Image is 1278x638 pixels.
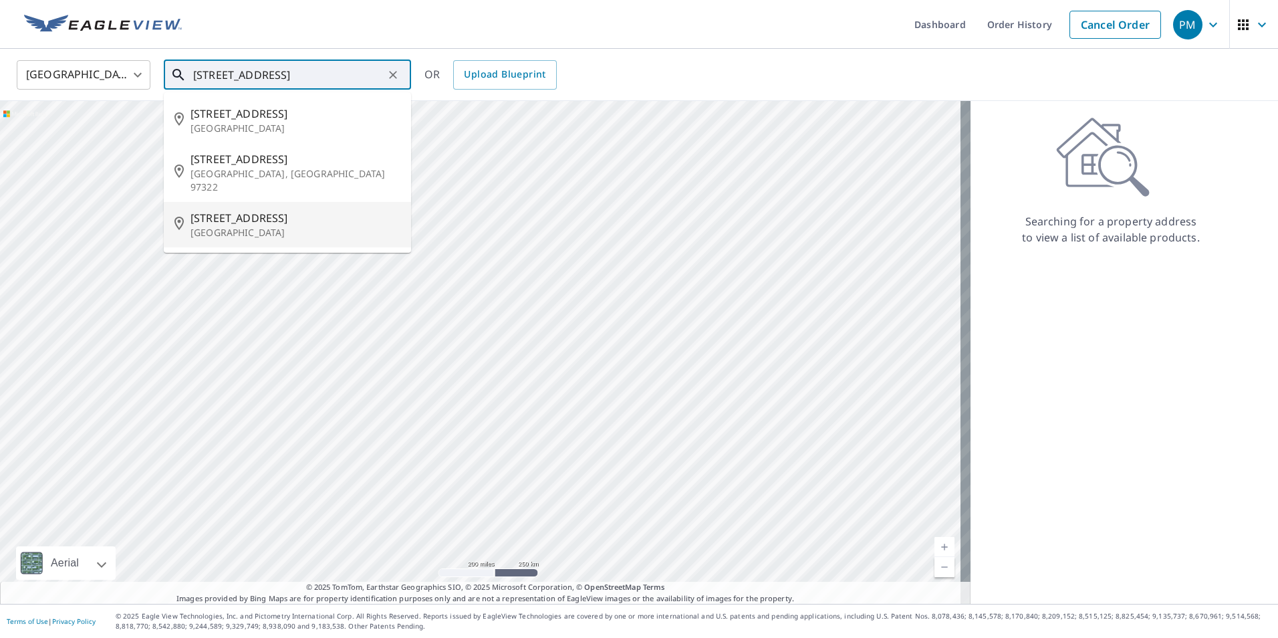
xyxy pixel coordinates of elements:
p: [GEOGRAPHIC_DATA] [190,226,400,239]
span: [STREET_ADDRESS] [190,151,400,167]
img: EV Logo [24,15,182,35]
p: | [7,617,96,625]
button: Clear [384,66,402,84]
div: Aerial [16,546,116,580]
div: OR [424,60,557,90]
a: Current Level 5, Zoom Out [934,557,954,577]
div: PM [1173,10,1202,39]
span: [STREET_ADDRESS] [190,106,400,122]
p: [GEOGRAPHIC_DATA] [190,122,400,135]
a: Upload Blueprint [453,60,556,90]
a: Terms of Use [7,617,48,626]
p: © 2025 Eagle View Technologies, Inc. and Pictometry International Corp. All Rights Reserved. Repo... [116,611,1271,631]
p: [GEOGRAPHIC_DATA], [GEOGRAPHIC_DATA] 97322 [190,167,400,194]
a: Privacy Policy [52,617,96,626]
span: © 2025 TomTom, Earthstar Geographics SIO, © 2025 Microsoft Corporation, © [306,582,665,593]
div: Aerial [47,546,83,580]
a: OpenStreetMap [584,582,640,592]
span: [STREET_ADDRESS] [190,210,400,226]
a: Terms [643,582,665,592]
p: Searching for a property address to view a list of available products. [1021,213,1200,245]
a: Cancel Order [1069,11,1161,39]
input: Search by address or latitude-longitude [193,56,384,94]
span: Upload Blueprint [464,66,545,83]
div: [GEOGRAPHIC_DATA] [17,56,150,94]
a: Current Level 5, Zoom In [934,537,954,557]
